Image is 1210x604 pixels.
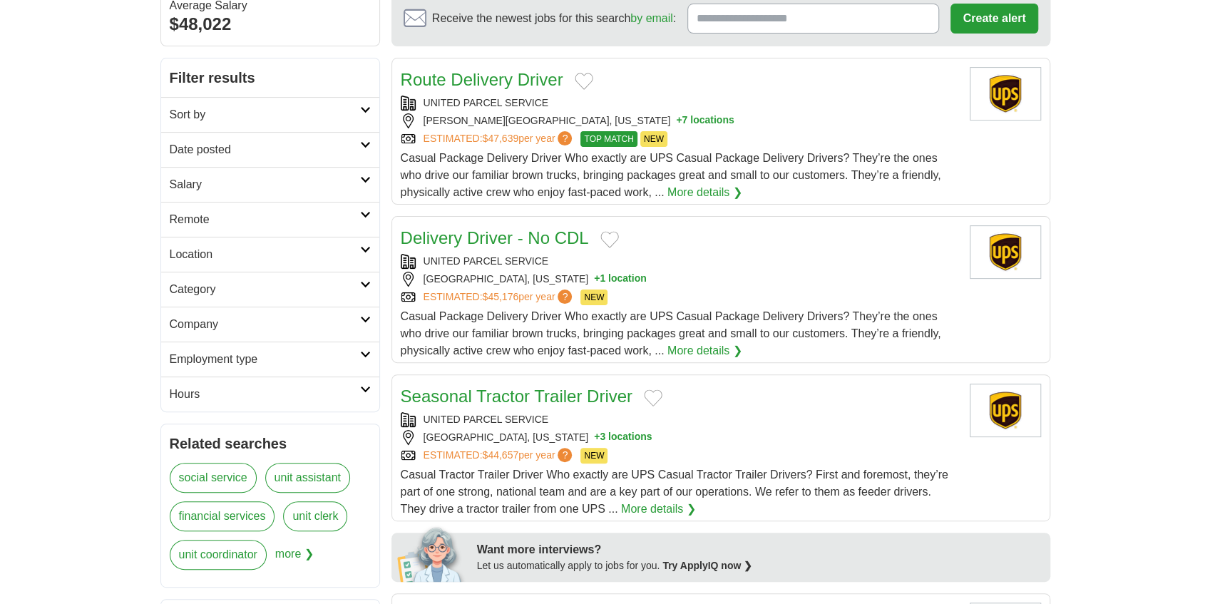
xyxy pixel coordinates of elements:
button: +7 locations [676,113,734,128]
h2: Hours [170,386,360,403]
span: Receive the newest jobs for this search : [432,10,676,27]
a: Company [161,307,379,342]
a: Salary [161,167,379,202]
a: Sort by [161,97,379,132]
a: by email [630,12,673,24]
button: Add to favorite jobs [644,389,662,406]
a: social service [170,463,257,493]
span: Casual Package Delivery Driver Who exactly are UPS Casual Package Delivery Drivers? They’re the o... [401,152,941,198]
span: Casual Package Delivery Driver Who exactly are UPS Casual Package Delivery Drivers? They’re the o... [401,310,941,357]
h2: Sort by [170,106,360,123]
span: NEW [580,290,607,305]
span: NEW [640,131,667,147]
h2: Related searches [170,433,371,454]
h2: Company [170,316,360,333]
img: United Parcel Service logo [970,67,1041,121]
span: $47,639 [482,133,518,144]
span: Casual Tractor Trailer Driver Who exactly are UPS Casual Tractor Trailer Drivers? First and forem... [401,469,948,515]
a: unit clerk [283,501,347,531]
span: ? [558,448,572,462]
h2: Filter results [161,58,379,97]
a: Hours [161,377,379,411]
span: + [594,430,600,445]
span: + [594,272,600,287]
a: More details ❯ [621,501,696,518]
a: UNITED PARCEL SERVICE [424,414,549,425]
a: unit assistant [265,463,350,493]
button: Add to favorite jobs [575,73,593,90]
span: more ❯ [275,540,314,578]
div: $48,022 [170,11,371,37]
span: $44,657 [482,449,518,461]
span: ? [558,290,572,304]
a: Remote [161,202,379,237]
a: UNITED PARCEL SERVICE [424,97,549,108]
h2: Remote [170,211,360,228]
span: $45,176 [482,291,518,302]
a: More details ❯ [667,184,742,201]
h2: Salary [170,176,360,193]
h2: Location [170,246,360,263]
h2: Category [170,281,360,298]
button: Create alert [950,4,1037,34]
a: ESTIMATED:$47,639per year? [424,131,575,147]
a: More details ❯ [667,342,742,359]
div: [GEOGRAPHIC_DATA], [US_STATE] [401,272,958,287]
a: Try ApplyIQ now ❯ [662,560,752,571]
img: apply-iq-scientist.png [397,525,466,582]
div: Let us automatically apply to jobs for you. [477,558,1042,573]
a: financial services [170,501,275,531]
a: Category [161,272,379,307]
div: Want more interviews? [477,541,1042,558]
a: Delivery Driver - No CDL [401,228,589,247]
a: Employment type [161,342,379,377]
img: United Parcel Service logo [970,384,1041,437]
a: UNITED PARCEL SERVICE [424,255,549,267]
div: [PERSON_NAME][GEOGRAPHIC_DATA], [US_STATE] [401,113,958,128]
a: ESTIMATED:$45,176per year? [424,290,575,305]
a: Location [161,237,379,272]
a: ESTIMATED:$44,657per year? [424,448,575,464]
a: Date posted [161,132,379,167]
a: Seasonal Tractor Trailer Driver [401,387,632,406]
button: Add to favorite jobs [600,231,619,248]
h2: Date posted [170,141,360,158]
span: TOP MATCH [580,131,637,147]
div: [GEOGRAPHIC_DATA], [US_STATE] [401,430,958,445]
a: Route Delivery Driver [401,70,563,89]
h2: Employment type [170,351,360,368]
button: +3 locations [594,430,652,445]
span: NEW [580,448,607,464]
button: +1 location [594,272,647,287]
span: ? [558,131,572,145]
a: unit coordinator [170,540,267,570]
img: United Parcel Service logo [970,225,1041,279]
span: + [676,113,682,128]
